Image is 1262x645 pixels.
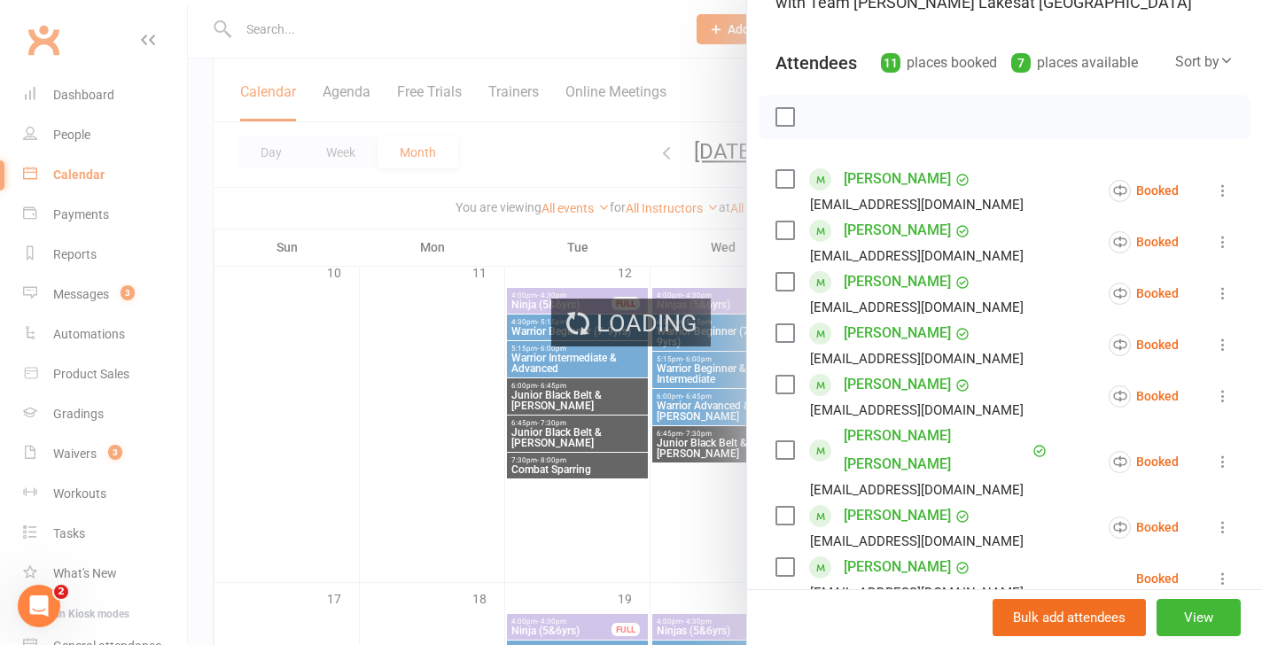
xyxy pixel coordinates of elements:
[1157,599,1241,636] button: View
[844,319,951,347] a: [PERSON_NAME]
[844,553,951,581] a: [PERSON_NAME]
[844,370,951,399] a: [PERSON_NAME]
[1109,231,1179,253] div: Booked
[810,478,1024,501] div: [EMAIL_ADDRESS][DOMAIN_NAME]
[844,165,951,193] a: [PERSON_NAME]
[844,268,951,296] a: [PERSON_NAME]
[18,585,60,627] iframe: Intercom live chat
[775,51,857,75] div: Attendees
[993,599,1146,636] button: Bulk add attendees
[1109,334,1179,356] div: Booked
[810,245,1024,268] div: [EMAIL_ADDRESS][DOMAIN_NAME]
[810,347,1024,370] div: [EMAIL_ADDRESS][DOMAIN_NAME]
[844,422,1028,478] a: [PERSON_NAME] [PERSON_NAME]
[810,530,1024,553] div: [EMAIL_ADDRESS][DOMAIN_NAME]
[1011,53,1031,73] div: 7
[54,585,68,599] span: 2
[1109,180,1179,202] div: Booked
[1109,517,1179,539] div: Booked
[810,581,1024,604] div: [EMAIL_ADDRESS][DOMAIN_NAME]
[844,501,951,530] a: [PERSON_NAME]
[810,296,1024,319] div: [EMAIL_ADDRESS][DOMAIN_NAME]
[1109,283,1179,305] div: Booked
[1175,51,1234,74] div: Sort by
[810,399,1024,422] div: [EMAIL_ADDRESS][DOMAIN_NAME]
[1109,385,1179,408] div: Booked
[1109,451,1179,473] div: Booked
[1136,572,1179,585] div: Booked
[881,51,997,75] div: places booked
[844,216,951,245] a: [PERSON_NAME]
[810,193,1024,216] div: [EMAIL_ADDRESS][DOMAIN_NAME]
[881,53,900,73] div: 11
[1011,51,1138,75] div: places available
